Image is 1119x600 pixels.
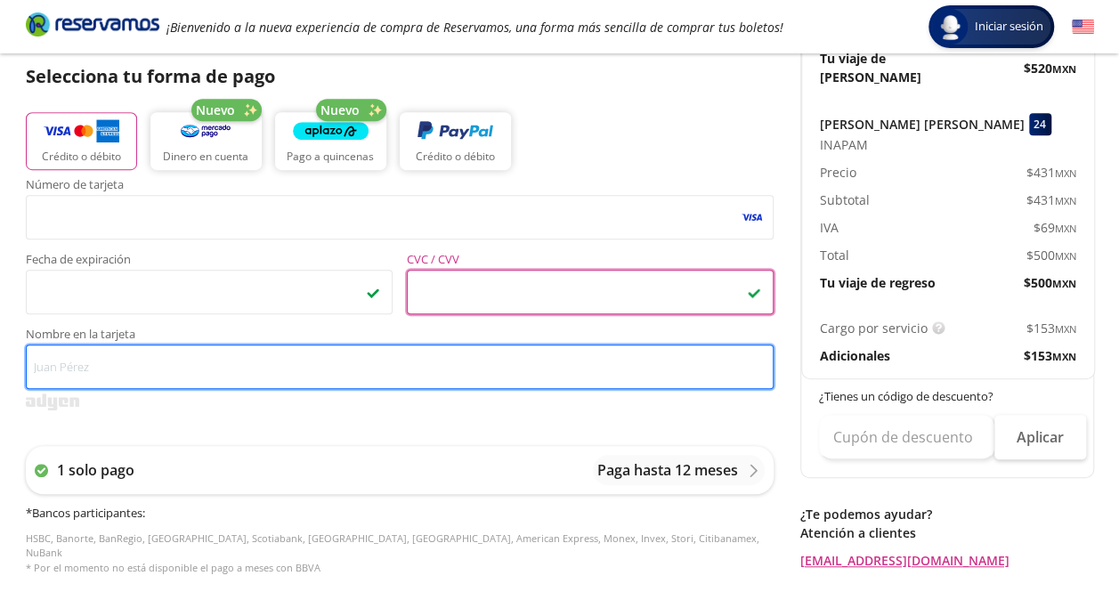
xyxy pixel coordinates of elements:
span: Nuevo [196,101,235,119]
button: Crédito o débito [400,112,511,170]
span: $ 431 [1026,163,1076,182]
span: $ 500 [1024,273,1076,292]
p: Crédito o débito [42,149,121,165]
div: 24 [1029,113,1051,135]
a: [EMAIL_ADDRESS][DOMAIN_NAME] [800,551,1094,570]
small: MXN [1052,277,1076,290]
p: ¿Tienes un código de descuento? [819,388,1077,406]
p: Subtotal [820,191,870,209]
small: MXN [1055,249,1076,263]
img: checkmark [747,285,761,299]
p: HSBC, Banorte, BanRegio, [GEOGRAPHIC_DATA], Scotiabank, [GEOGRAPHIC_DATA], [GEOGRAPHIC_DATA], Ame... [26,531,774,576]
p: Paga hasta 12 meses [597,459,738,481]
p: ¿Te podemos ayudar? [800,505,1094,523]
p: Total [820,246,849,264]
img: svg+xml;base64,PD94bWwgdmVyc2lvbj0iMS4wIiBlbmNvZGluZz0iVVRGLTgiPz4KPHN2ZyB3aWR0aD0iMzk2cHgiIGhlaW... [26,393,79,410]
small: MXN [1055,222,1076,235]
iframe: Iframe de la fecha de caducidad de la tarjeta asegurada [34,275,385,309]
p: Atención a clientes [800,523,1094,542]
button: Pago a quincenas [275,112,386,170]
p: Cargo por servicio [820,319,928,337]
span: Nuevo [320,101,360,119]
p: IVA [820,218,839,237]
span: INAPAM [820,135,868,154]
h6: * Bancos participantes : [26,505,774,523]
span: Nombre en la tarjeta [26,328,774,345]
button: English [1072,16,1094,38]
span: $ 520 [1024,59,1076,77]
small: MXN [1052,350,1076,363]
span: $ 153 [1024,346,1076,365]
iframe: Iframe del código de seguridad de la tarjeta asegurada [415,275,766,309]
span: CVC / CVV [407,254,774,270]
em: ¡Bienvenido a la nueva experiencia de compra de Reservamos, una forma más sencilla de comprar tus... [166,19,783,36]
img: visa [740,209,764,225]
p: Tu viaje de regreso [820,273,936,292]
small: MXN [1055,322,1076,336]
p: Precio [820,163,856,182]
button: Dinero en cuenta [150,112,262,170]
p: Dinero en cuenta [163,149,248,165]
span: Número de tarjeta [26,179,774,195]
p: Tu viaje de [PERSON_NAME] [820,49,948,86]
p: 1 solo pago [57,459,134,481]
span: Iniciar sesión [968,18,1050,36]
a: Brand Logo [26,11,159,43]
span: $ 431 [1026,191,1076,209]
span: $ 69 [1034,218,1076,237]
span: $ 153 [1026,319,1076,337]
input: Nombre en la tarjeta [26,345,774,389]
small: MXN [1055,194,1076,207]
iframe: Iframe del número de tarjeta asegurada [34,200,766,234]
span: Fecha de expiración [26,254,393,270]
span: * Por el momento no está disponible el pago a meses con BBVA [26,561,320,574]
p: Crédito o débito [416,149,495,165]
small: MXN [1052,62,1076,76]
p: Adicionales [820,346,890,365]
iframe: Messagebird Livechat Widget [1016,497,1101,582]
img: checkmark [366,285,380,299]
p: Pago a quincenas [287,149,374,165]
small: MXN [1055,166,1076,180]
i: Brand Logo [26,11,159,37]
button: Crédito o débito [26,112,137,170]
span: $ 500 [1026,246,1076,264]
p: Selecciona tu forma de pago [26,63,774,90]
input: Cupón de descuento [819,415,994,459]
p: [PERSON_NAME] [PERSON_NAME] [820,115,1025,134]
button: Aplicar [994,415,1086,459]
